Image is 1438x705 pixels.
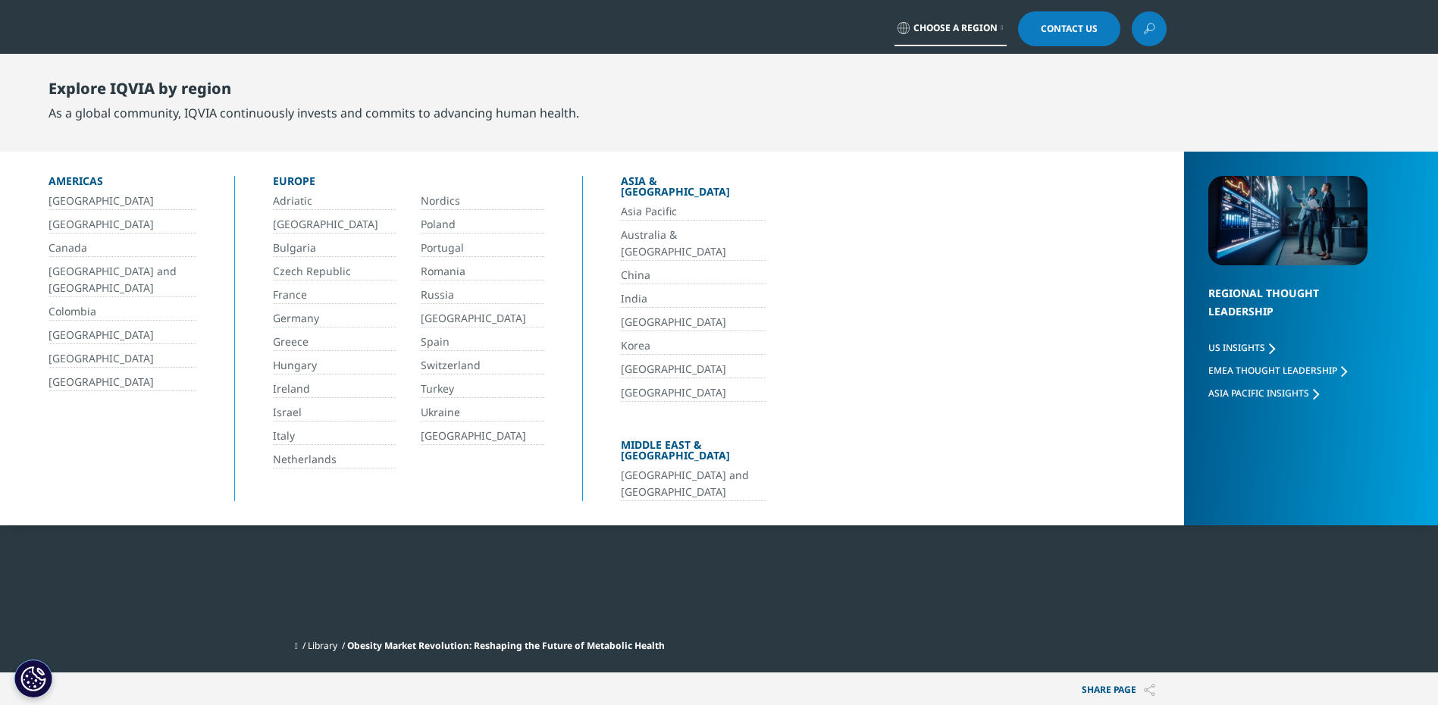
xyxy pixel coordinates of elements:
a: Korea [621,337,766,355]
img: 2093_analyzing-data-using-big-screen-display-and-laptop.png [1208,176,1368,265]
div: Asia & [GEOGRAPHIC_DATA] [621,176,766,203]
div: Europe [273,176,544,193]
a: Contact Us [1018,11,1120,46]
a: [GEOGRAPHIC_DATA] [621,361,766,378]
span: EMEA Thought Leadership [1208,364,1337,377]
a: Nordics [421,193,544,210]
a: [GEOGRAPHIC_DATA] [49,193,196,210]
a: Asia Pacific [621,203,766,221]
nav: Primary [399,53,1167,124]
a: Switzerland [421,357,544,374]
img: Share PAGE [1144,684,1155,697]
a: China [621,267,766,284]
a: Germany [273,310,396,327]
a: France [273,287,396,304]
a: Canada [49,240,196,257]
a: Library [308,639,337,652]
div: Regional Thought Leadership [1208,284,1368,340]
a: Spain [421,334,544,351]
div: Americas [49,176,196,193]
a: Czech Republic [273,263,396,280]
div: Middle East & [GEOGRAPHIC_DATA] [621,440,766,467]
span: Choose a Region [913,22,998,34]
a: Colombia [49,303,196,321]
a: Portugal [421,240,544,257]
a: [GEOGRAPHIC_DATA] [621,314,766,331]
span: Asia Pacific Insights [1208,387,1309,399]
a: Russia [421,287,544,304]
div: Explore IQVIA by region [49,80,579,104]
a: [GEOGRAPHIC_DATA] [49,327,196,344]
span: Contact Us [1041,24,1098,33]
a: Australia & [GEOGRAPHIC_DATA] [621,227,766,261]
a: [GEOGRAPHIC_DATA] [273,216,396,233]
a: India [621,290,766,308]
a: Israel [273,404,396,421]
a: Hungary [273,357,396,374]
a: Romania [421,263,544,280]
a: Asia Pacific Insights [1208,387,1319,399]
a: Bulgaria [273,240,396,257]
span: US Insights [1208,341,1265,354]
a: Adriatic [273,193,396,210]
a: EMEA Thought Leadership [1208,364,1347,377]
a: Turkey [421,381,544,398]
a: Poland [421,216,544,233]
a: [GEOGRAPHIC_DATA] [49,350,196,368]
span: Obesity Market Revolution: Reshaping the Future of Metabolic Health [347,639,665,652]
a: Netherlands [273,451,396,468]
a: [GEOGRAPHIC_DATA] [421,428,544,445]
a: US Insights [1208,341,1275,354]
a: Greece [273,334,396,351]
button: 쿠키 설정 [14,660,52,697]
div: As a global community, IQVIA continuously invests and commits to advancing human health. [49,104,579,122]
a: Ukraine [421,404,544,421]
a: [GEOGRAPHIC_DATA] [421,310,544,327]
a: Ireland [273,381,396,398]
a: [GEOGRAPHIC_DATA] and [GEOGRAPHIC_DATA] [621,467,766,501]
a: [GEOGRAPHIC_DATA] [49,216,196,233]
a: [GEOGRAPHIC_DATA] [621,384,766,402]
a: Italy [273,428,396,445]
a: [GEOGRAPHIC_DATA] and [GEOGRAPHIC_DATA] [49,263,196,297]
a: [GEOGRAPHIC_DATA] [49,374,196,391]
